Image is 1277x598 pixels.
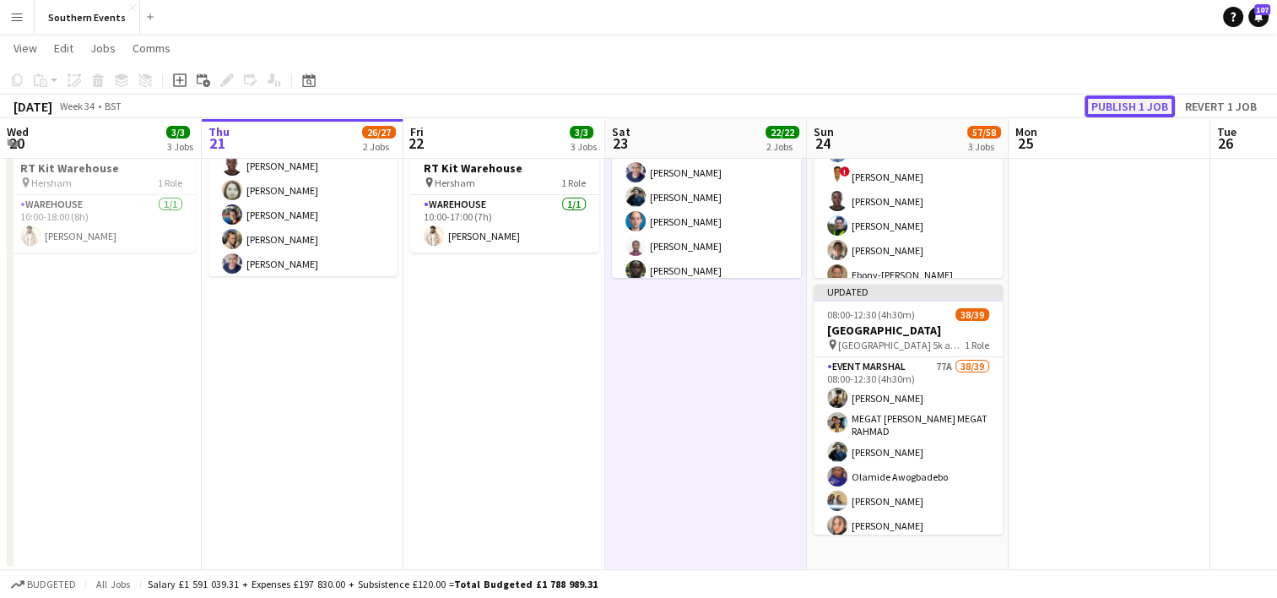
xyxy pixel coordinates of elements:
[454,578,598,590] span: Total Budgeted £1 788 989.31
[838,339,965,351] span: [GEOGRAPHIC_DATA] 5k and 10k
[7,160,196,176] h3: RT Kit Warehouse
[166,126,190,139] span: 3/3
[570,126,593,139] span: 3/3
[1248,7,1269,27] a: 107
[408,133,424,153] span: 22
[814,124,834,139] span: Sun
[47,37,80,59] a: Edit
[766,126,799,139] span: 22/22
[148,578,598,590] div: Salary £1 591 039.31 + Expenses £197 830.00 + Subsistence £120.00 =
[1178,95,1263,117] button: Revert 1 job
[410,160,599,176] h3: RT Kit Warehouse
[1215,133,1236,153] span: 26
[363,140,395,153] div: 2 Jobs
[1217,124,1236,139] span: Tue
[410,124,424,139] span: Fri
[133,41,170,56] span: Comms
[968,140,1000,153] div: 3 Jobs
[56,100,98,112] span: Week 34
[14,98,52,115] div: [DATE]
[7,37,44,59] a: View
[1015,124,1037,139] span: Mon
[840,166,850,177] span: !
[827,308,915,321] span: 08:00-12:30 (4h30m)
[814,285,1003,535] app-job-card: Updated08:00-12:30 (4h30m)38/39[GEOGRAPHIC_DATA] [GEOGRAPHIC_DATA] 5k and 10k1 RoleEvent Marshal7...
[965,339,989,351] span: 1 Role
[612,124,630,139] span: Sat
[609,133,630,153] span: 23
[561,177,586,189] span: 1 Role
[8,575,78,594] button: Budgeted
[766,140,798,153] div: 2 Jobs
[410,136,599,253] app-job-card: 10:00-17:00 (7h)1/1RT Kit Warehouse Hersham1 RoleWarehouse1/110:00-17:00 (7h)[PERSON_NAME]
[7,136,196,253] app-job-card: 10:00-18:00 (8h)1/1RT Kit Warehouse Hersham1 RoleWarehouse1/110:00-18:00 (8h)[PERSON_NAME]
[571,140,597,153] div: 3 Jobs
[814,323,1003,338] h3: [GEOGRAPHIC_DATA]
[967,126,1001,139] span: 57/58
[814,285,1003,298] div: Updated
[54,41,73,56] span: Edit
[167,140,193,153] div: 3 Jobs
[7,195,196,253] app-card-role: Warehouse1/110:00-18:00 (8h)[PERSON_NAME]
[1085,95,1175,117] button: Publish 1 job
[84,37,122,59] a: Jobs
[90,41,116,56] span: Jobs
[410,195,599,253] app-card-role: Warehouse1/110:00-17:00 (7h)[PERSON_NAME]
[14,41,37,56] span: View
[955,308,989,321] span: 38/39
[4,133,29,153] span: 20
[158,177,182,189] span: 1 Role
[435,177,475,189] span: Hersham
[7,124,29,139] span: Wed
[811,133,834,153] span: 24
[206,133,230,153] span: 21
[31,177,72,189] span: Hersham
[93,578,133,590] span: All jobs
[126,37,177,59] a: Comms
[208,124,230,139] span: Thu
[105,100,122,112] div: BST
[1013,133,1037,153] span: 25
[362,126,396,139] span: 26/27
[1254,4,1270,15] span: 107
[27,579,76,590] span: Budgeted
[35,1,140,34] button: Southern Events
